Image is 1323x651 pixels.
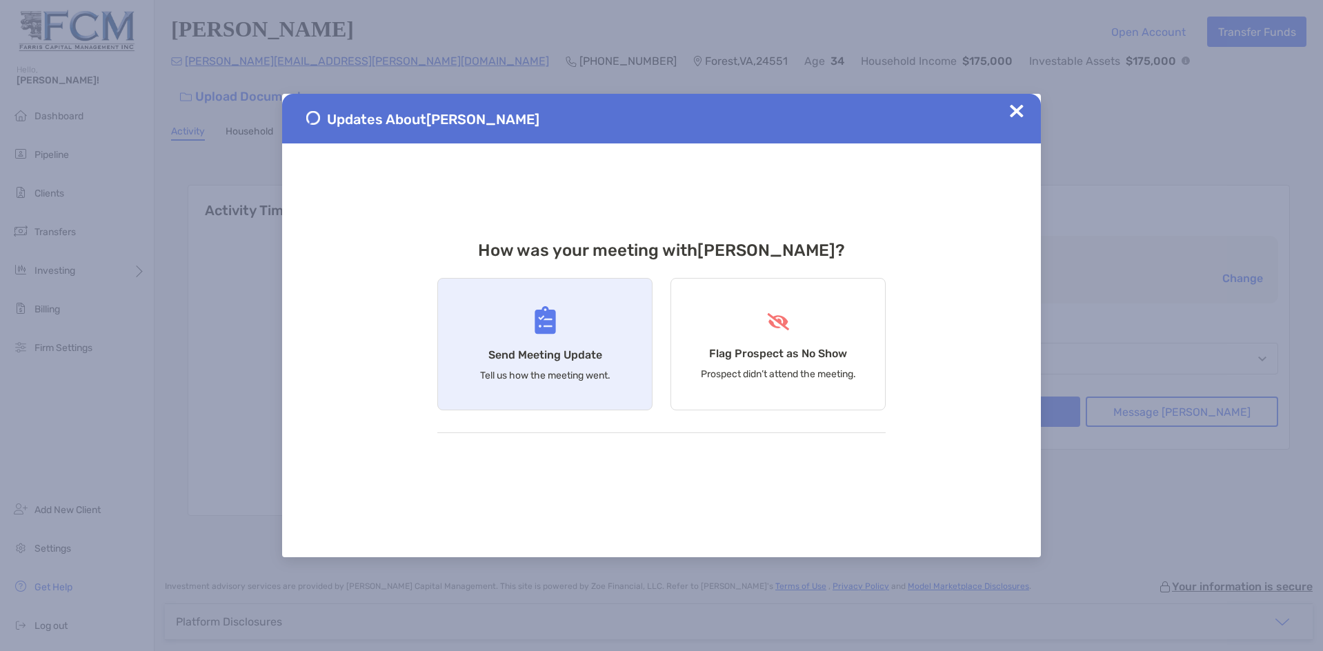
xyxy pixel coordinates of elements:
h4: Flag Prospect as No Show [709,347,847,360]
img: Send Meeting Update 1 [306,111,320,125]
img: Flag Prospect as No Show [766,313,791,330]
h4: Send Meeting Update [488,348,602,361]
img: Close Updates Zoe [1010,104,1024,118]
p: Tell us how the meeting went. [480,370,610,381]
p: Prospect didn’t attend the meeting. [701,368,856,380]
img: Send Meeting Update [535,306,556,334]
h3: How was your meeting with [PERSON_NAME] ? [437,241,886,260]
span: Updates About [PERSON_NAME] [327,111,539,128]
